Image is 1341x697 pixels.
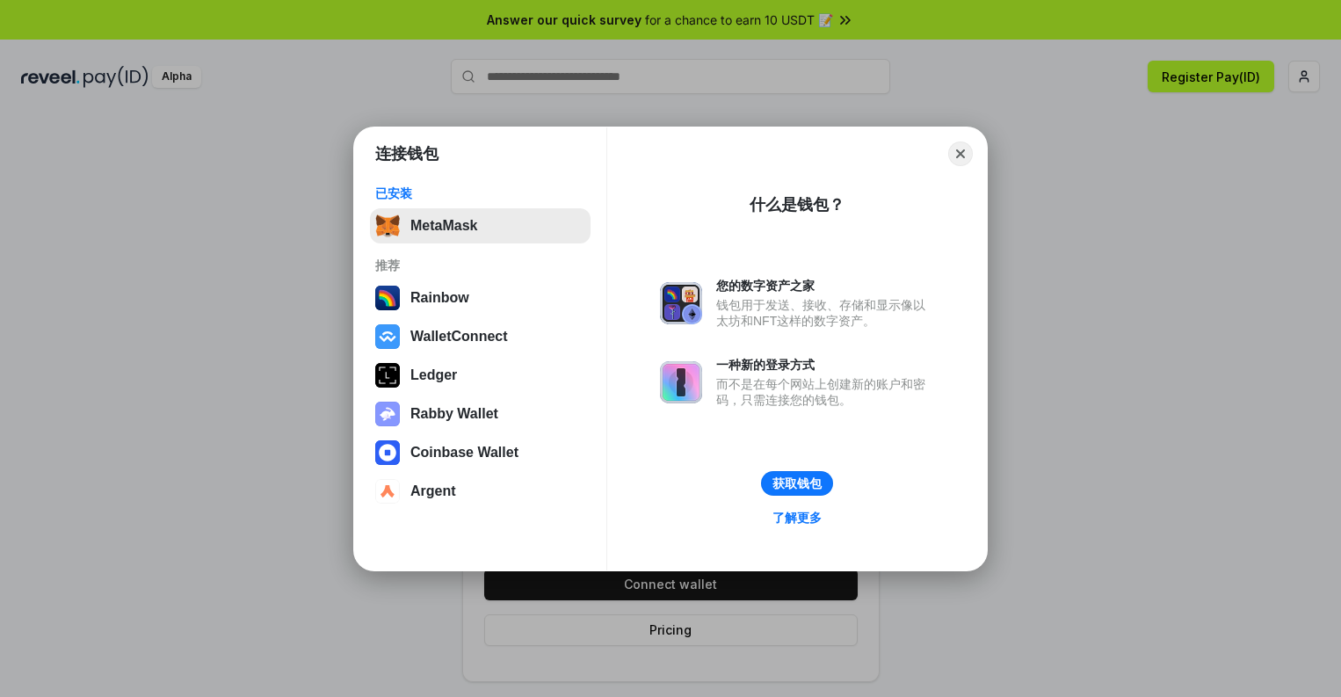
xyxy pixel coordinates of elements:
button: WalletConnect [370,319,591,354]
img: svg+xml,%3Csvg%20xmlns%3D%22http%3A%2F%2Fwww.w3.org%2F2000%2Fsvg%22%20fill%3D%22none%22%20viewBox... [375,402,400,426]
img: svg+xml,%3Csvg%20width%3D%2228%22%20height%3D%2228%22%20viewBox%3D%220%200%2028%2028%22%20fill%3D... [375,440,400,465]
button: Coinbase Wallet [370,435,591,470]
div: 获取钱包 [772,476,822,491]
img: svg+xml,%3Csvg%20xmlns%3D%22http%3A%2F%2Fwww.w3.org%2F2000%2Fsvg%22%20width%3D%2228%22%20height%3... [375,363,400,388]
div: 您的数字资产之家 [716,278,934,294]
button: MetaMask [370,208,591,243]
div: Rabby Wallet [410,406,498,422]
h1: 连接钱包 [375,143,439,164]
div: 一种新的登录方式 [716,357,934,373]
button: Argent [370,474,591,509]
div: Rainbow [410,290,469,306]
img: svg+xml,%3Csvg%20xmlns%3D%22http%3A%2F%2Fwww.w3.org%2F2000%2Fsvg%22%20fill%3D%22none%22%20viewBox... [660,282,702,324]
img: svg+xml,%3Csvg%20fill%3D%22none%22%20height%3D%2233%22%20viewBox%3D%220%200%2035%2033%22%20width%... [375,214,400,238]
button: 获取钱包 [761,471,833,496]
button: Rabby Wallet [370,396,591,432]
div: Coinbase Wallet [410,445,518,461]
button: Rainbow [370,280,591,316]
div: MetaMask [410,218,477,234]
div: 了解更多 [772,510,822,526]
button: Ledger [370,358,591,393]
a: 了解更多 [762,506,832,529]
img: svg+xml,%3Csvg%20width%3D%22120%22%20height%3D%22120%22%20viewBox%3D%220%200%20120%20120%22%20fil... [375,286,400,310]
button: Close [948,142,973,166]
div: Argent [410,483,456,499]
div: WalletConnect [410,329,508,345]
div: 已安装 [375,185,585,201]
div: 钱包用于发送、接收、存储和显示像以太坊和NFT这样的数字资产。 [716,297,934,329]
div: 什么是钱包？ [750,194,844,215]
img: svg+xml,%3Csvg%20width%3D%2228%22%20height%3D%2228%22%20viewBox%3D%220%200%2028%2028%22%20fill%3D... [375,479,400,504]
div: 而不是在每个网站上创建新的账户和密码，只需连接您的钱包。 [716,376,934,408]
div: 推荐 [375,258,585,273]
img: svg+xml,%3Csvg%20xmlns%3D%22http%3A%2F%2Fwww.w3.org%2F2000%2Fsvg%22%20fill%3D%22none%22%20viewBox... [660,361,702,403]
div: Ledger [410,367,457,383]
img: svg+xml,%3Csvg%20width%3D%2228%22%20height%3D%2228%22%20viewBox%3D%220%200%2028%2028%22%20fill%3D... [375,324,400,349]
